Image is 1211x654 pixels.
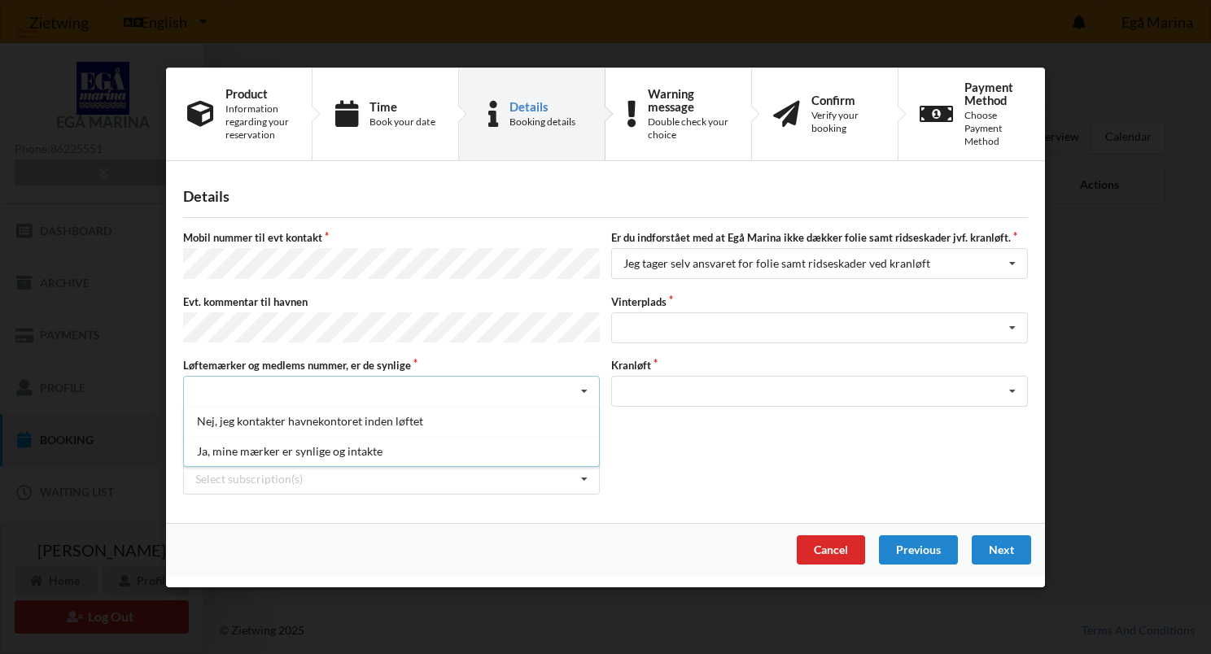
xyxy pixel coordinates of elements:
[183,230,600,245] label: Mobil nummer til evt kontakt
[225,86,291,99] div: Product
[509,115,575,128] div: Booking details
[184,436,599,466] div: Ja, mine mærker er synlige og intakte
[811,108,877,134] div: Verify your booking
[623,258,930,269] div: Jeg tager selv ansvaret for folie samt ridseskader ved kranløft
[797,535,865,565] div: Cancel
[183,294,600,308] label: Evt. kommentar til havnen
[183,358,600,373] label: Løftemærker og medlems nummer, er de synlige
[972,535,1031,565] div: Next
[611,230,1028,245] label: Er du indforstået med at Egå Marina ikke dækker folie samt ridseskader jvf. kranløft.
[611,358,1028,373] label: Kranløft
[369,115,435,128] div: Book your date
[611,294,1028,308] label: Vinterplads
[225,102,291,141] div: Information regarding your reservation
[964,80,1024,106] div: Payment Method
[964,108,1024,147] div: Choose Payment Method
[369,99,435,112] div: Time
[648,86,730,112] div: Warning message
[509,99,575,112] div: Details
[811,93,877,106] div: Confirm
[879,535,958,565] div: Previous
[183,187,1028,206] div: Details
[184,406,599,436] div: Nej, jeg kontakter havnekontoret inden løftet
[648,115,730,141] div: Double check your choice
[195,472,303,486] div: Select subscription(s)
